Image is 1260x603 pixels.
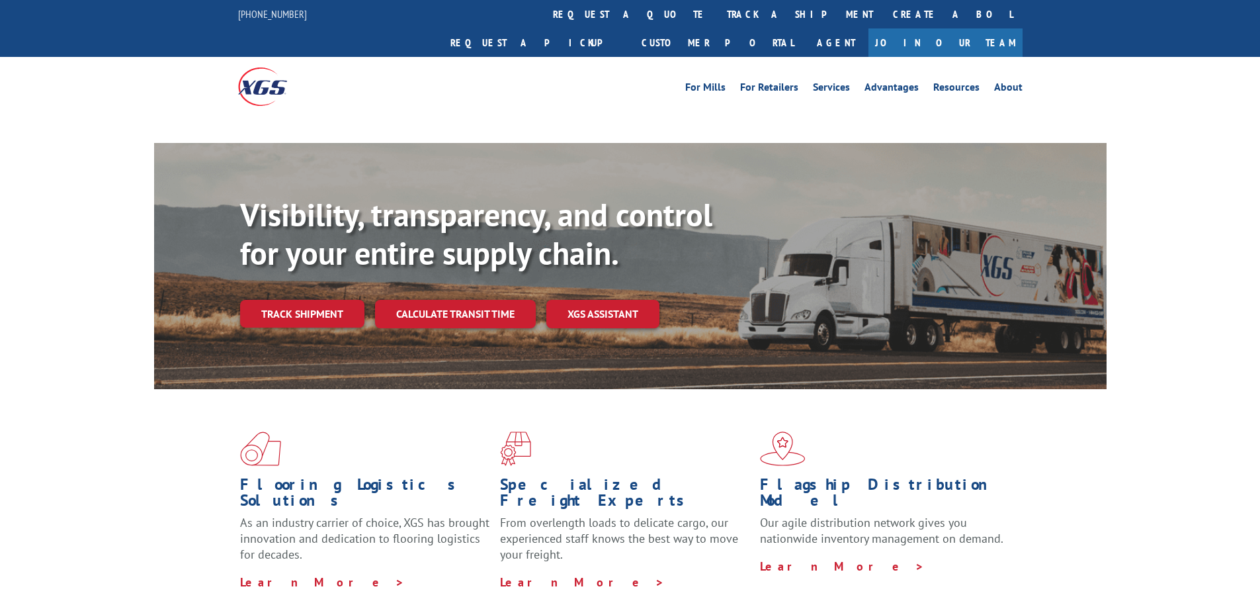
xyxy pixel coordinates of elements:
[500,477,750,515] h1: Specialized Freight Experts
[760,477,1010,515] h1: Flagship Distribution Model
[500,575,665,590] a: Learn More >
[240,194,712,273] b: Visibility, transparency, and control for your entire supply chain.
[864,82,919,97] a: Advantages
[238,7,307,21] a: [PHONE_NUMBER]
[760,559,925,574] a: Learn More >
[760,432,806,466] img: xgs-icon-flagship-distribution-model-red
[813,82,850,97] a: Services
[632,28,804,57] a: Customer Portal
[685,82,726,97] a: For Mills
[740,82,798,97] a: For Retailers
[240,515,489,562] span: As an industry carrier of choice, XGS has brought innovation and dedication to flooring logistics...
[868,28,1023,57] a: Join Our Team
[500,432,531,466] img: xgs-icon-focused-on-flooring-red
[760,515,1003,546] span: Our agile distribution network gives you nationwide inventory management on demand.
[546,300,659,328] a: XGS ASSISTANT
[441,28,632,57] a: Request a pickup
[240,300,364,328] a: Track shipment
[804,28,868,57] a: Agent
[240,575,405,590] a: Learn More >
[933,82,980,97] a: Resources
[240,477,490,515] h1: Flooring Logistics Solutions
[240,432,281,466] img: xgs-icon-total-supply-chain-intelligence-red
[375,300,536,328] a: Calculate transit time
[994,82,1023,97] a: About
[500,515,750,574] p: From overlength loads to delicate cargo, our experienced staff knows the best way to move your fr...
